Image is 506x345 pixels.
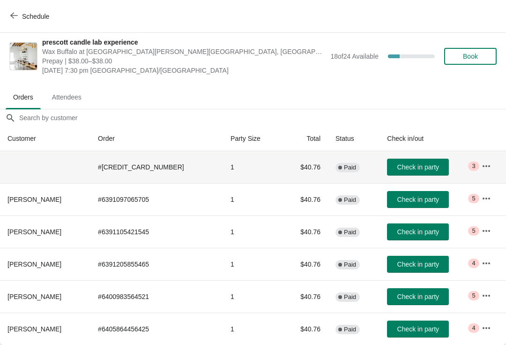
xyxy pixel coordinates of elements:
span: Schedule [22,13,49,20]
span: [PERSON_NAME] [7,325,61,333]
span: [PERSON_NAME] [7,293,61,300]
img: prescott candle lab experience [10,43,37,70]
span: prescott candle lab experience [42,38,326,47]
th: Order [90,126,223,151]
span: [PERSON_NAME] [7,196,61,203]
th: Status [328,126,379,151]
button: Schedule [5,8,57,25]
span: Paid [344,293,356,301]
td: $40.76 [282,183,328,215]
th: Party Size [223,126,282,151]
button: Check in party [387,256,449,273]
th: Check in/out [379,126,474,151]
span: Wax Buffalo at [GEOGRAPHIC_DATA][PERSON_NAME][GEOGRAPHIC_DATA], [GEOGRAPHIC_DATA], [GEOGRAPHIC_DA... [42,47,326,56]
button: Check in party [387,159,449,176]
button: Check in party [387,223,449,240]
td: 1 [223,313,282,345]
td: # 6391105421545 [90,215,223,248]
td: $40.76 [282,215,328,248]
td: $40.76 [282,280,328,313]
span: 5 [472,292,475,299]
th: Total [282,126,328,151]
td: $40.76 [282,248,328,280]
span: Paid [344,196,356,204]
span: [DATE] 7:30 pm [GEOGRAPHIC_DATA]/[GEOGRAPHIC_DATA] [42,66,326,75]
td: 1 [223,248,282,280]
span: Attendees [45,89,89,106]
span: Check in party [397,196,439,203]
span: [PERSON_NAME] [7,228,61,236]
span: Check in party [397,228,439,236]
span: Paid [344,261,356,268]
td: # 6391205855465 [90,248,223,280]
span: [PERSON_NAME] [7,261,61,268]
td: # 6405864456425 [90,313,223,345]
span: Prepay | $38.00–$38.00 [42,56,326,66]
span: 4 [472,260,475,267]
span: 3 [472,162,475,170]
input: Search by customer [19,109,506,126]
span: 5 [472,195,475,202]
button: Check in party [387,191,449,208]
td: # 6400983564521 [90,280,223,313]
span: Paid [344,164,356,171]
td: 1 [223,183,282,215]
td: $40.76 [282,313,328,345]
td: # [CREDIT_CARD_NUMBER] [90,151,223,183]
td: # 6391097065705 [90,183,223,215]
td: 1 [223,215,282,248]
span: Check in party [397,163,439,171]
span: 5 [472,227,475,235]
span: 4 [472,324,475,332]
button: Check in party [387,321,449,337]
span: Check in party [397,293,439,300]
span: Check in party [397,325,439,333]
td: 1 [223,151,282,183]
span: Book [463,53,478,60]
td: 1 [223,280,282,313]
span: Orders [6,89,41,106]
span: 18 of 24 Available [330,53,379,60]
span: Paid [344,229,356,236]
button: Check in party [387,288,449,305]
span: Check in party [397,261,439,268]
span: Paid [344,326,356,333]
td: $40.76 [282,151,328,183]
button: Book [444,48,497,65]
